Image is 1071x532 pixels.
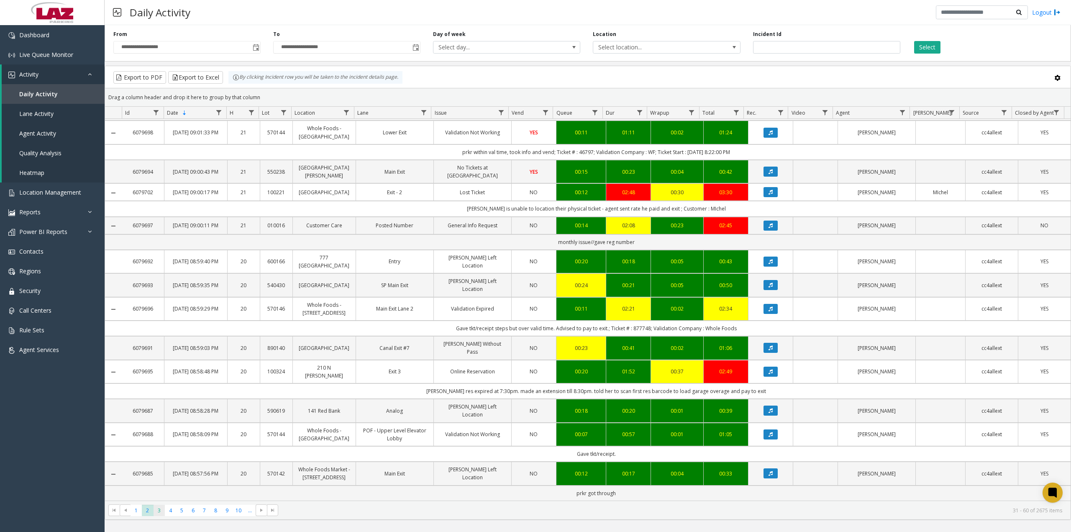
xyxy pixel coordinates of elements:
[265,305,287,313] a: 570146
[709,305,743,313] div: 02:34
[439,188,506,196] a: Lost Ticket
[561,368,601,375] a: 00:20
[561,257,601,265] div: 00:20
[561,168,601,176] a: 00:15
[843,305,910,313] a: [PERSON_NAME]
[753,31,781,38] label: Incident Id
[914,41,940,54] button: Select
[19,228,67,236] span: Power BI Reports
[656,344,698,352] a: 00:02
[122,201,1071,216] td: [PERSON_NAME] is unable to location their physical ticket - agent sent rate he paid and exit ; Cu...
[2,84,105,104] a: Daily Activity
[8,347,15,354] img: 'icon'
[561,430,601,438] a: 00:07
[634,107,645,118] a: Dur Filter Menu
[561,188,601,196] a: 00:12
[105,190,122,196] a: Collapse Details
[561,221,601,229] a: 00:14
[439,254,506,270] a: [PERSON_NAME] Left Location
[561,129,601,136] a: 00:11
[127,305,159,313] a: 6079696
[233,221,255,229] a: 21
[233,344,255,352] a: 20
[517,188,551,196] a: NO
[439,277,506,293] a: [PERSON_NAME] Left Location
[169,257,222,265] a: [DATE] 08:59:40 PM
[709,344,743,352] a: 01:06
[8,52,15,59] img: 'icon'
[1023,305,1066,313] a: YES
[971,281,1013,289] a: cc4allext
[273,31,280,38] label: To
[561,407,601,415] a: 00:18
[19,346,59,354] span: Agent Services
[530,129,538,136] span: YES
[709,257,743,265] a: 00:43
[298,254,351,270] a: 777 [GEOGRAPHIC_DATA]
[1023,368,1066,375] a: YES
[843,344,910,352] a: [PERSON_NAME]
[530,189,538,196] span: NO
[530,407,538,414] span: NO
[105,223,122,229] a: Collapse Details
[611,407,646,415] a: 00:20
[439,129,506,136] a: Validation Not Working
[361,305,428,313] a: Main Exit Lane 2
[233,430,255,438] a: 20
[709,188,743,196] div: 03:30
[122,383,1071,399] td: [PERSON_NAME] res expired at 7:30pm. made an extension till 8:30pm. told her to scan first res ba...
[540,107,551,118] a: Vend Filter Menu
[530,282,538,289] span: NO
[656,168,698,176] a: 00:04
[19,31,49,39] span: Dashboard
[298,301,351,317] a: Whole Foods - [STREET_ADDRESS]
[843,281,910,289] a: [PERSON_NAME]
[611,344,646,352] a: 00:41
[298,407,351,415] a: 141 Red Bank
[709,221,743,229] a: 02:45
[233,168,255,176] a: 21
[169,407,222,415] a: [DATE] 08:58:28 PM
[19,247,44,255] span: Contacts
[418,107,429,118] a: Lane Filter Menu
[517,407,551,415] a: NO
[233,368,255,375] a: 20
[265,281,287,289] a: 540430
[611,368,646,375] div: 01:52
[1023,129,1066,136] a: YES
[439,305,506,313] a: Validation Expired
[1040,222,1048,229] span: NO
[730,107,742,118] a: Total Filter Menu
[530,344,538,352] span: NO
[611,129,646,136] a: 01:11
[1023,407,1066,415] a: YES
[298,221,351,229] a: Customer Care
[233,305,255,313] a: 20
[530,168,538,175] span: YES
[439,340,506,356] a: [PERSON_NAME] Without Pass
[897,107,908,118] a: Agent Filter Menu
[709,407,743,415] div: 00:39
[265,221,287,229] a: 010016
[361,427,428,442] a: POF - Upper Level Elevator Lobby
[656,221,698,229] div: 00:23
[361,129,428,136] a: Lower Exit
[233,129,255,136] a: 21
[298,427,351,442] a: Whole Foods - [GEOGRAPHIC_DATA]
[8,308,15,314] img: 'icon'
[127,221,159,229] a: 6079697
[8,209,15,216] img: 'icon'
[361,368,428,375] a: Exit 3
[122,234,1071,250] td: monthly issue//gave reg number
[709,368,743,375] div: 02:49
[517,368,551,375] a: NO
[843,407,910,415] a: [PERSON_NAME]
[233,281,255,289] a: 20
[843,129,910,136] a: [PERSON_NAME]
[19,208,41,216] span: Reports
[530,222,538,229] span: NO
[530,368,538,375] span: NO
